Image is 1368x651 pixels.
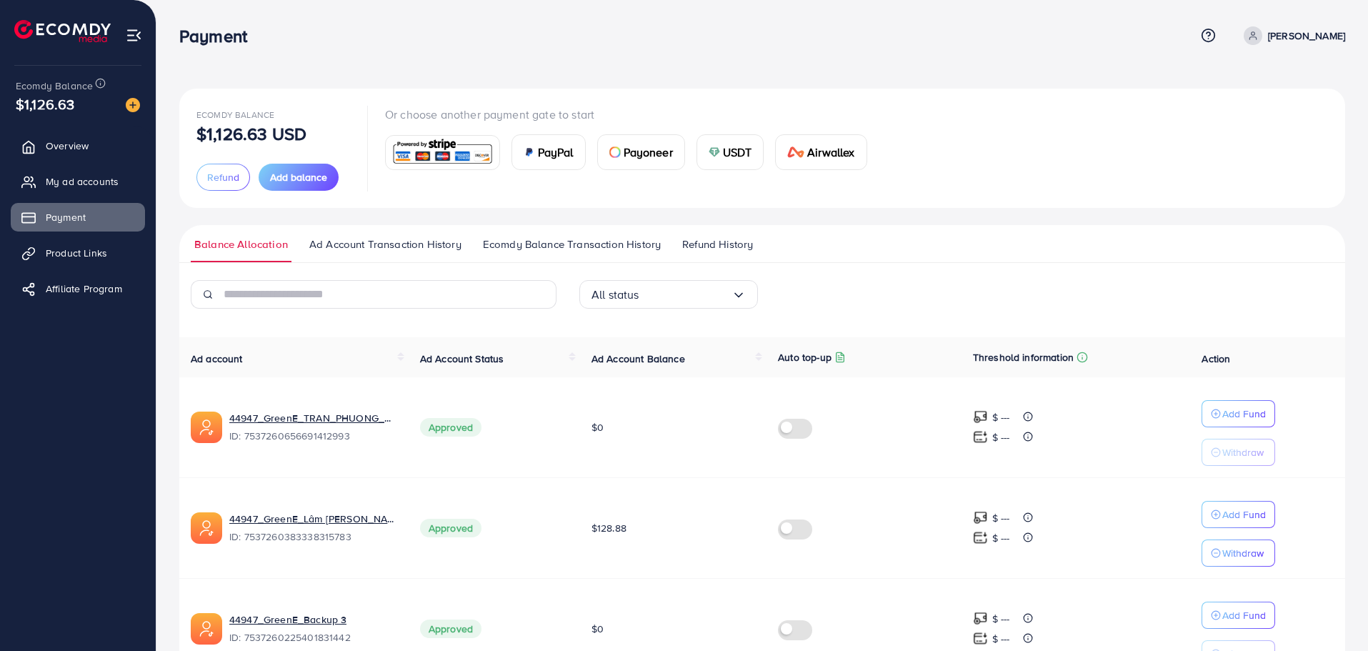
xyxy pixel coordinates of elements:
img: image [126,98,140,112]
span: $0 [591,420,604,434]
button: Refund [196,164,250,191]
span: Affiliate Program [46,282,122,296]
a: Affiliate Program [11,274,145,303]
img: top-up amount [973,510,988,525]
img: menu [126,27,142,44]
button: Add balance [259,164,339,191]
span: $1,126.63 [16,94,74,114]
p: Withdraw [1222,444,1264,461]
span: PayPal [538,144,574,161]
button: Add Fund [1202,602,1275,629]
span: Approved [420,519,481,537]
span: My ad accounts [46,174,119,189]
span: $0 [591,622,604,636]
span: Ad Account Status [420,352,504,366]
p: Threshold information [973,349,1074,366]
img: card [709,146,720,158]
p: Add Fund [1222,607,1266,624]
input: Search for option [639,284,732,306]
img: ic-ads-acc.e4c84228.svg [191,412,222,443]
div: <span class='underline'>44947_GreenE_TRAN_PHUONG_KIEU</span></br>7537260656691412993 [229,411,397,444]
span: Refund [207,170,239,184]
span: All status [591,284,639,306]
span: Payoneer [624,144,673,161]
span: Ecomdy Balance [196,109,274,121]
img: card [787,146,804,158]
p: Withdraw [1222,545,1264,562]
a: cardPayoneer [597,134,685,170]
span: Airwallex [807,144,854,161]
a: 44947_GreenE_Lâm [PERSON_NAME] [229,512,397,526]
a: cardAirwallex [775,134,867,170]
iframe: Chat [1307,587,1357,640]
p: Add Fund [1222,506,1266,523]
p: $ --- [992,429,1010,446]
a: cardUSDT [697,134,764,170]
img: top-up amount [973,409,988,424]
button: Withdraw [1202,540,1275,567]
button: Add Fund [1202,400,1275,427]
a: 44947_GreenE_Backup 3 [229,612,346,627]
img: top-up amount [973,530,988,545]
span: Refund History [682,237,753,252]
img: logo [14,20,111,42]
span: Balance Allocation [194,237,288,252]
img: ic-ads-acc.e4c84228.svg [191,512,222,544]
img: card [609,146,621,158]
span: ID: 7537260225401831442 [229,630,397,645]
a: cardPayPal [511,134,586,170]
span: $128.88 [591,521,626,535]
img: card [390,137,495,168]
img: top-up amount [973,631,988,646]
p: $1,126.63 USD [196,125,306,142]
p: $ --- [992,630,1010,647]
img: ic-ads-acc.e4c84228.svg [191,613,222,645]
p: [PERSON_NAME] [1268,27,1345,44]
a: My ad accounts [11,167,145,196]
span: Approved [420,418,481,437]
a: [PERSON_NAME] [1238,26,1345,45]
p: $ --- [992,610,1010,627]
span: Approved [420,620,481,638]
span: Ad Account Transaction History [309,237,461,252]
span: Payment [46,210,86,224]
span: Ecomdy Balance [16,79,93,93]
button: Add Fund [1202,501,1275,528]
p: Add Fund [1222,405,1266,422]
span: Overview [46,139,89,153]
span: Ad Account Balance [591,352,685,366]
p: $ --- [992,530,1010,547]
a: Product Links [11,239,145,267]
span: ID: 7537260656691412993 [229,429,397,443]
div: Search for option [579,280,758,309]
p: Or choose another payment gate to start [385,106,879,123]
span: USDT [723,144,752,161]
p: Auto top-up [778,349,832,366]
a: card [385,135,500,170]
span: ID: 7537260383338315783 [229,530,397,544]
span: Ad account [191,352,243,366]
img: card [524,146,535,158]
a: 44947_GreenE_TRAN_PHUONG_KIEU [229,411,397,425]
div: <span class='underline'>44947_GreenE_Backup 3</span></br>7537260225401831442 [229,612,397,645]
div: <span class='underline'>44947_GreenE_Lâm Thị Hồng Đoan</span></br>7537260383338315783 [229,512,397,545]
button: Withdraw [1202,439,1275,466]
h3: Payment [179,26,259,46]
span: Add balance [270,170,327,184]
p: $ --- [992,409,1010,426]
p: $ --- [992,510,1010,527]
a: Payment [11,203,145,232]
img: top-up amount [973,611,988,626]
a: Overview [11,131,145,160]
span: Ecomdy Balance Transaction History [483,237,661,252]
span: Product Links [46,246,107,260]
img: top-up amount [973,429,988,444]
span: Action [1202,352,1230,366]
